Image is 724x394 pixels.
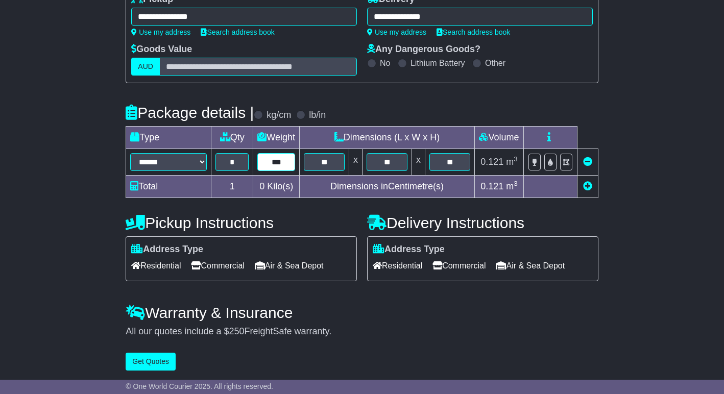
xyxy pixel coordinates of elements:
[201,28,274,36] a: Search address book
[583,181,592,191] a: Add new item
[253,127,300,149] td: Weight
[480,181,503,191] span: 0.121
[131,258,181,274] span: Residential
[126,176,211,198] td: Total
[253,176,300,198] td: Kilo(s)
[373,258,422,274] span: Residential
[131,28,190,36] a: Use my address
[131,244,203,255] label: Address Type
[309,110,326,121] label: lb/in
[126,104,254,121] h4: Package details |
[126,214,357,231] h4: Pickup Instructions
[126,127,211,149] td: Type
[126,304,598,321] h4: Warranty & Insurance
[300,127,475,149] td: Dimensions (L x W x H)
[255,258,324,274] span: Air & Sea Depot
[211,176,253,198] td: 1
[131,58,160,76] label: AUD
[367,214,598,231] h4: Delivery Instructions
[437,28,510,36] a: Search address book
[126,382,273,390] span: © One World Courier 2025. All rights reserved.
[475,127,524,149] td: Volume
[480,157,503,167] span: 0.121
[367,44,480,55] label: Any Dangerous Goods?
[229,326,244,336] span: 250
[373,244,445,255] label: Address Type
[191,258,244,274] span: Commercial
[126,353,176,371] button: Get Quotes
[514,180,518,187] sup: 3
[300,176,475,198] td: Dimensions in Centimetre(s)
[259,181,264,191] span: 0
[432,258,486,274] span: Commercial
[267,110,291,121] label: kg/cm
[506,181,518,191] span: m
[412,149,425,176] td: x
[211,127,253,149] td: Qty
[485,58,505,68] label: Other
[380,58,390,68] label: No
[126,326,598,337] div: All our quotes include a $ FreightSafe warranty.
[411,58,465,68] label: Lithium Battery
[349,149,363,176] td: x
[367,28,426,36] a: Use my address
[514,155,518,163] sup: 3
[131,44,192,55] label: Goods Value
[496,258,565,274] span: Air & Sea Depot
[583,157,592,167] a: Remove this item
[506,157,518,167] span: m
